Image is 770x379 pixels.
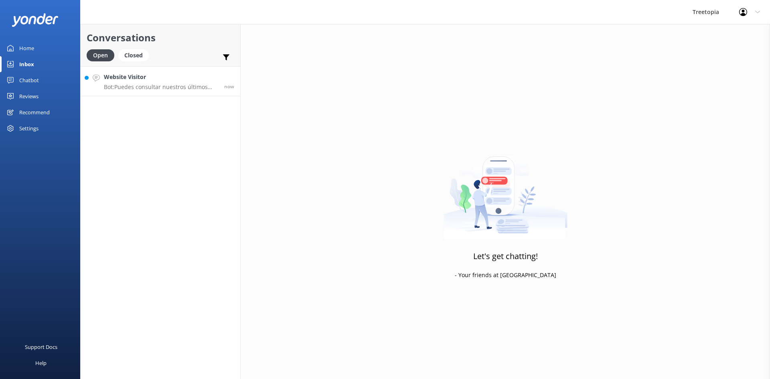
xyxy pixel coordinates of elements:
[455,271,556,280] p: - Your friends at [GEOGRAPHIC_DATA]
[25,339,57,355] div: Support Docs
[87,30,234,45] h2: Conversations
[118,51,153,59] a: Closed
[224,83,234,90] span: 04:12pm 16-Aug-2025 (UTC -06:00) America/Mexico_City
[444,140,567,240] img: artwork of a man stealing a conversation from at giant smartphone
[19,120,38,136] div: Settings
[118,49,149,61] div: Closed
[104,83,218,91] p: Bot: Puedes consultar nuestros últimos precios y reservar tu experiencia directamente a través de...
[35,355,47,371] div: Help
[19,56,34,72] div: Inbox
[19,88,38,104] div: Reviews
[19,40,34,56] div: Home
[87,49,114,61] div: Open
[473,250,538,263] h3: Let's get chatting!
[19,104,50,120] div: Recommend
[19,72,39,88] div: Chatbot
[12,13,58,26] img: yonder-white-logo.png
[104,73,218,81] h4: Website Visitor
[81,66,240,96] a: Website VisitorBot:Puedes consultar nuestros últimos precios y reservar tu experiencia directamen...
[87,51,118,59] a: Open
